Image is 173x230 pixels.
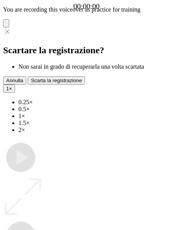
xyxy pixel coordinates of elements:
li: Non sarai in grado di recuperarla una volta scartata [18,63,170,70]
button: 1× [3,85,15,93]
p: You are recording this voiceover as practice for training [3,6,170,13]
button: Scarta la registrazione [28,76,85,85]
li: 0.25× [18,99,170,106]
a: 00:00:00 [73,2,100,11]
li: 1× [18,113,170,120]
button: Annulla [3,76,26,85]
span: 1 [6,86,9,91]
li: 2× [18,127,170,134]
li: 0.5× [18,106,170,113]
li: 1.5× [18,120,170,127]
h2: Scartare la registrazione? [3,45,170,56]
